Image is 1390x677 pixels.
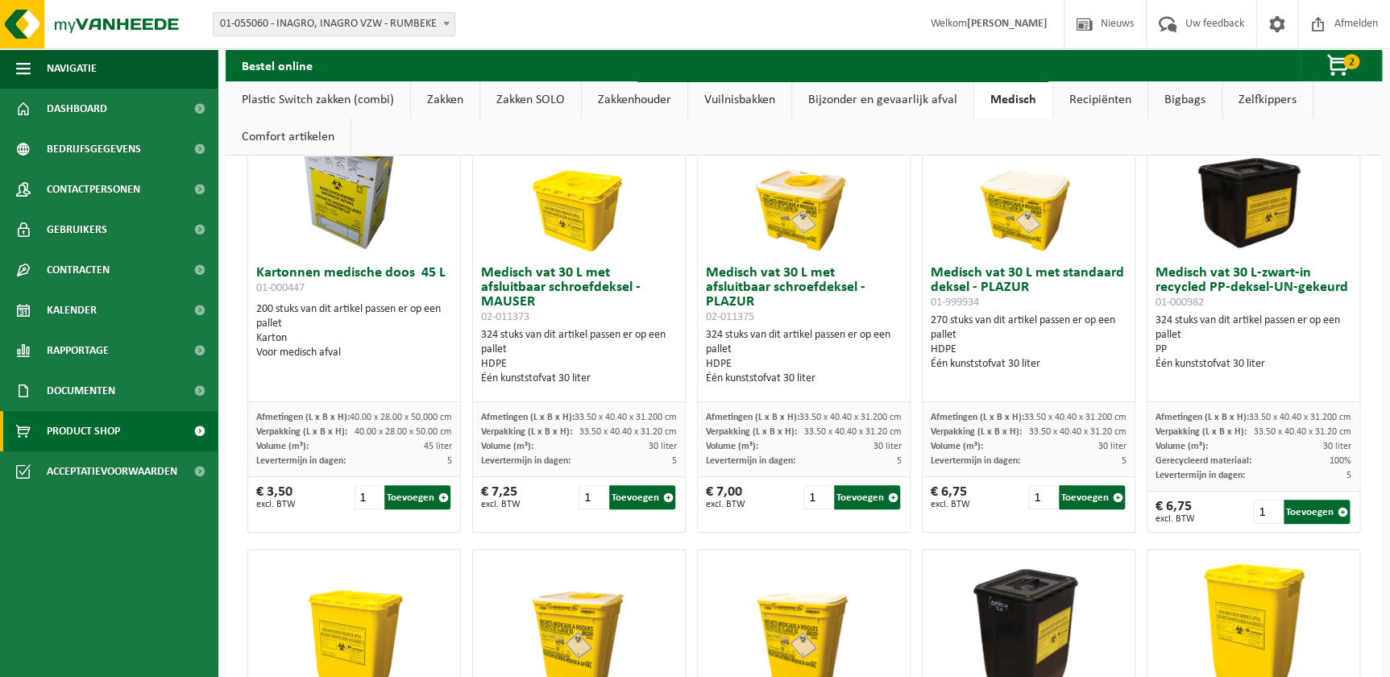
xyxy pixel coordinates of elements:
span: excl. BTW [706,500,745,509]
span: Verpakking (L x B x H): [256,427,347,437]
span: 30 liter [873,442,902,451]
span: Afmetingen (L x B x H): [481,413,575,422]
span: 30 liter [1323,442,1351,451]
a: Medisch [974,81,1052,118]
span: excl. BTW [256,500,296,509]
img: 01-000982 [1172,97,1334,258]
span: 01-000982 [1156,297,1204,309]
span: Gerecycleerd materiaal: [1156,456,1251,466]
span: 33.50 x 40.40 x 31.200 cm [1024,413,1127,422]
span: Levertermijn in dagen: [481,456,571,466]
div: HDPE [481,357,677,372]
span: Verpakking (L x B x H): [931,427,1022,437]
span: Afmetingen (L x B x H): [256,413,350,422]
div: € 6,75 [1156,500,1195,524]
span: Gebruikers [47,210,107,250]
span: Levertermijn in dagen: [1156,471,1245,480]
span: Kalender [47,290,97,330]
div: HDPE [931,343,1127,357]
span: excl. BTW [481,500,521,509]
span: Product Shop [47,411,120,451]
h2: Bestel online [226,49,329,81]
div: Één kunststofvat 30 liter [1156,357,1351,372]
a: Recipiënten [1053,81,1147,118]
h3: Medisch vat 30 L-zwart-in recycled PP-deksel-UN-gekeurd [1156,266,1351,309]
div: Één kunststofvat 30 liter [706,372,902,386]
input: 1 [579,485,608,509]
span: Volume (m³): [931,442,983,451]
h3: Medisch vat 30 L met afsluitbaar schroefdeksel - MAUSER [481,266,677,324]
h3: Medisch vat 30 L met afsluitbaar schroefdeksel - PLAZUR [706,266,902,324]
h3: Medisch vat 30 L met standaard deksel - PLAZUR [931,266,1127,309]
div: € 6,75 [931,485,970,509]
a: Zakkenhouder [582,81,687,118]
input: 1 [803,485,832,509]
span: Contactpersonen [47,169,140,210]
span: 100% [1330,456,1351,466]
span: 5 [1346,471,1351,480]
span: 01-055060 - INAGRO, INAGRO VZW - RUMBEKE [214,13,454,35]
span: Rapportage [47,330,109,371]
div: 324 stuks van dit artikel passen er op een pallet [706,328,902,386]
div: PP [1156,343,1351,357]
div: 200 stuks van dit artikel passen er op een pallet [256,302,452,360]
span: 40.00 x 28.00 x 50.00 cm [355,427,452,437]
span: Volume (m³): [706,442,758,451]
div: 270 stuks van dit artikel passen er op een pallet [931,314,1127,372]
a: Bijzonder en gevaarlijk afval [792,81,973,118]
span: Verpakking (L x B x H): [481,427,572,437]
img: 01-000447 [273,97,434,258]
span: Afmetingen (L x B x H): [1156,413,1249,422]
button: Toevoegen [834,485,900,509]
div: € 7,00 [706,485,745,509]
a: Bigbags [1148,81,1222,118]
button: 2 [1300,49,1380,81]
span: excl. BTW [1156,514,1195,524]
div: € 3,50 [256,485,296,509]
span: 33.50 x 40.40 x 31.20 cm [804,427,902,437]
a: Vuilnisbakken [688,81,791,118]
div: 324 stuks van dit artikel passen er op een pallet [1156,314,1351,372]
strong: [PERSON_NAME] [967,18,1048,30]
div: 324 stuks van dit artikel passen er op een pallet [481,328,677,386]
span: Navigatie [47,48,97,89]
button: Toevoegen [384,485,450,509]
img: 02-011373 [498,97,659,258]
span: Acceptatievoorwaarden [47,451,177,492]
span: Verpakking (L x B x H): [1156,427,1247,437]
span: 30 liter [649,442,677,451]
input: 1 [1253,500,1282,524]
span: Volume (m³): [256,442,309,451]
span: 01-999934 [931,297,979,309]
span: Levertermijn in dagen: [706,456,795,466]
span: 5 [897,456,902,466]
button: Toevoegen [609,485,675,509]
span: excl. BTW [931,500,970,509]
a: Zelfkippers [1222,81,1313,118]
button: Toevoegen [1059,485,1125,509]
img: 01-999934 [948,97,1109,258]
span: Bedrijfsgegevens [47,129,141,169]
span: Afmetingen (L x B x H): [706,413,799,422]
img: 02-011375 [723,97,884,258]
span: 33.50 x 40.40 x 31.200 cm [575,413,677,422]
span: 33.50 x 40.40 x 31.200 cm [1249,413,1351,422]
span: Volume (m³): [481,442,533,451]
span: 30 liter [1098,442,1127,451]
span: Volume (m³): [1156,442,1208,451]
span: Verpakking (L x B x H): [706,427,797,437]
a: Zakken [411,81,479,118]
span: 33.50 x 40.40 x 31.20 cm [1254,427,1351,437]
a: Plastic Switch zakken (combi) [226,81,410,118]
span: 02-011373 [481,311,529,323]
div: Karton [256,331,452,346]
div: Voor medisch afval [256,346,452,360]
span: 45 liter [424,442,452,451]
input: 1 [1028,485,1057,509]
span: Documenten [47,371,115,411]
button: Toevoegen [1284,500,1350,524]
span: Afmetingen (L x B x H): [931,413,1024,422]
span: 02-011375 [706,311,754,323]
span: 5 [1122,456,1127,466]
a: Comfort artikelen [226,118,351,156]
